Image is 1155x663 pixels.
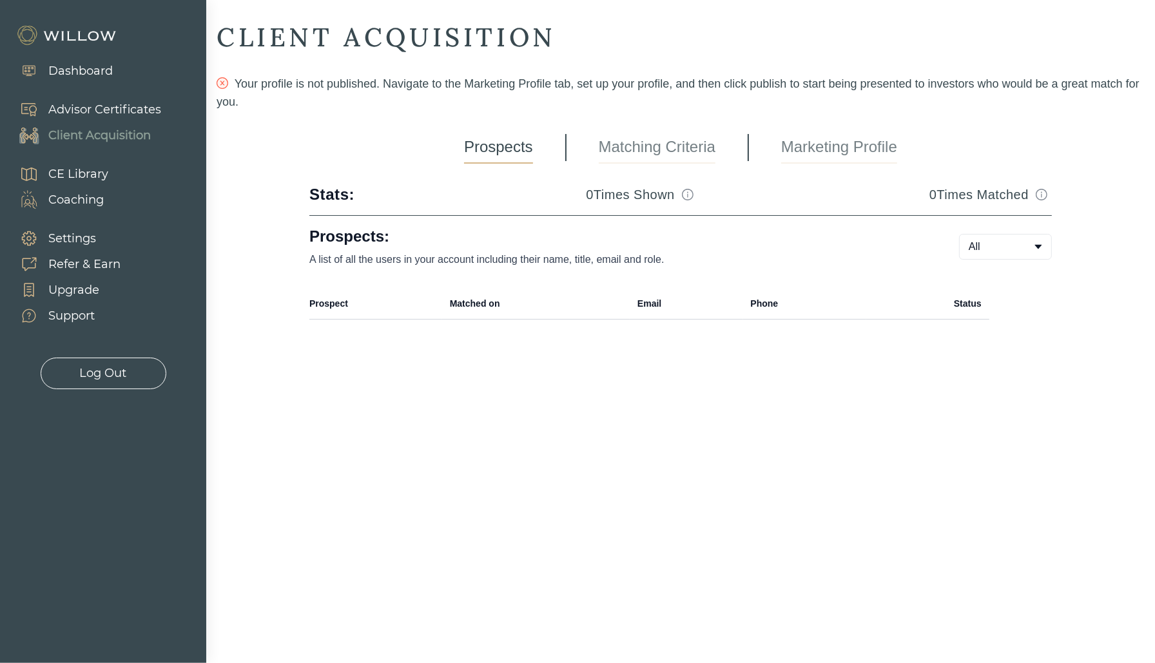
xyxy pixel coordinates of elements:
[48,307,95,325] div: Support
[969,239,980,255] span: All
[677,184,698,205] button: Match info
[217,75,1145,111] div: Your profile is not published. Navigate to the Marketing Profile tab, set up your profile, and th...
[48,166,108,183] div: CE Library
[743,288,866,320] th: Phone
[217,21,1145,54] div: CLIENT ACQUISITION
[1033,242,1043,252] span: caret-down
[48,256,121,273] div: Refer & Earn
[309,288,442,320] th: Prospect
[442,288,630,320] th: Matched on
[309,252,918,267] p: A list of all the users in your account including their name, title, email and role.
[630,288,743,320] th: Email
[48,191,104,209] div: Coaching
[309,184,354,205] div: Stats:
[6,122,161,148] a: Client Acquisition
[6,187,108,213] a: Coaching
[682,189,694,200] span: info-circle
[1031,184,1052,205] button: Match info
[586,186,675,204] h3: 0 Times Shown
[929,186,1029,204] h3: 0 Times Matched
[781,131,897,164] a: Marketing Profile
[1036,189,1047,200] span: info-circle
[6,97,161,122] a: Advisor Certificates
[6,226,121,251] a: Settings
[6,251,121,277] a: Refer & Earn
[217,77,228,89] span: close-circle
[6,58,113,84] a: Dashboard
[48,127,151,144] div: Client Acquisition
[6,161,108,187] a: CE Library
[6,277,121,303] a: Upgrade
[80,365,127,382] div: Log Out
[48,62,113,80] div: Dashboard
[48,282,99,299] div: Upgrade
[464,131,533,164] a: Prospects
[599,131,715,164] a: Matching Criteria
[866,288,989,320] th: Status
[309,226,918,247] h1: Prospects:
[16,25,119,46] img: Willow
[48,101,161,119] div: Advisor Certificates
[48,230,96,247] div: Settings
